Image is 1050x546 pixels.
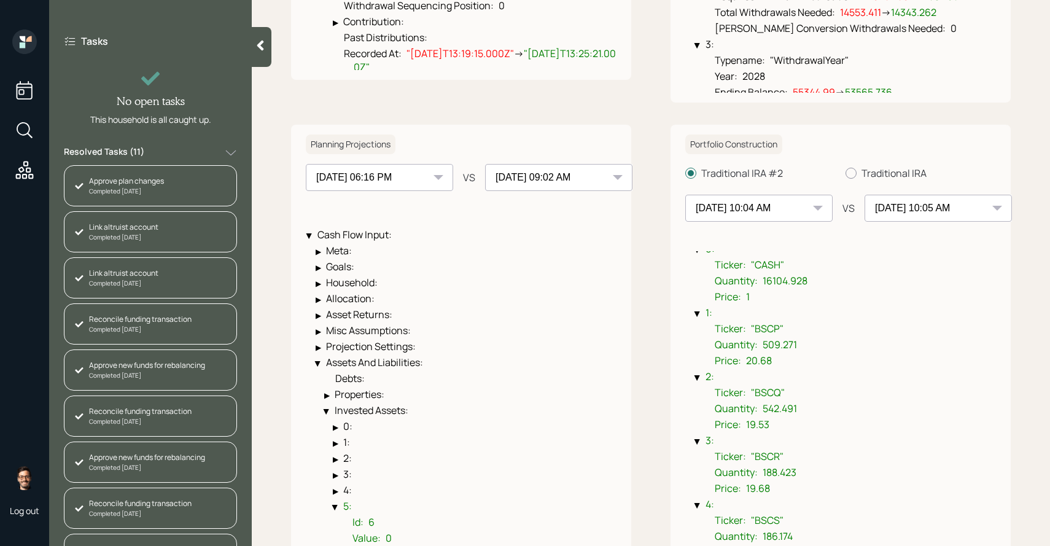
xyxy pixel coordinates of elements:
[751,513,784,527] span: "BSCS"
[891,6,936,19] span: 14343.262
[343,15,404,28] span: Contribution :
[715,386,746,399] span: Ticker :
[715,21,946,35] span: [PERSON_NAME] Conversion Withdrawals Needed :
[331,505,339,510] div: ▶
[715,482,741,495] span: Price :
[770,53,849,67] span: "WithdrawalYear"
[343,451,352,465] span: 2 :
[326,356,423,369] span: Assets And Liabilities :
[514,47,524,60] span: →
[706,370,714,383] span: 2 :
[706,434,714,447] span: 3 :
[343,499,352,513] span: 5 :
[746,290,750,303] span: 1
[368,515,375,529] span: 6
[335,404,408,417] span: Invested Assets :
[685,166,836,180] label: Traditional IRA #2
[81,34,108,48] label: Tasks
[706,497,714,511] span: 4 :
[306,135,395,155] h6: Planning Projections
[326,308,392,321] span: Asset Returns :
[715,529,758,543] span: Quantity :
[316,248,321,255] div: ▶
[326,324,411,337] span: Misc Assumptions :
[89,233,158,242] div: Completed [DATE]
[333,471,338,479] div: ▶
[715,290,741,303] span: Price :
[326,260,354,273] span: Goals :
[693,375,701,381] div: ▶
[316,295,321,303] div: ▶
[463,170,475,185] div: VS
[751,258,784,271] span: "CASH"
[322,409,330,415] div: ▶
[314,361,322,367] div: ▶
[326,276,378,289] span: Household :
[693,503,701,509] div: ▶
[316,343,321,351] div: ▶
[715,418,741,431] span: Price :
[693,439,701,445] div: ▶
[344,47,402,60] span: Recorded At :
[89,463,205,472] div: Completed [DATE]
[343,483,352,497] span: 4 :
[751,322,784,335] span: "BSCP"
[715,402,758,415] span: Quantity :
[305,233,313,239] div: ▶
[89,176,164,187] div: Approve plan changes
[706,37,714,51] span: 3 :
[89,360,205,371] div: Approve new funds for rebalancing
[64,146,144,160] label: Resolved Tasks ( 11 )
[343,435,350,449] span: 1 :
[715,466,758,479] span: Quantity :
[333,423,338,431] div: ▶
[89,325,192,334] div: Completed [DATE]
[352,515,364,529] span: Id :
[343,467,352,481] span: 3 :
[89,498,192,509] div: Reconcile funding transaction
[715,6,835,19] span: Total Withdrawals Needed :
[326,340,416,353] span: Projection Settings :
[845,85,892,99] span: 53565.736
[693,311,701,317] div: ▶
[354,47,616,74] span: "[DATE]T13:25:21.000Z"
[715,322,746,335] span: Ticker :
[715,274,758,287] span: Quantity :
[406,47,514,60] span: "[DATE]T13:19:15.000Z"
[89,417,192,426] div: Completed [DATE]
[89,268,158,279] div: Link altruist account
[117,95,185,108] h4: No open tasks
[333,439,338,447] div: ▶
[89,187,164,196] div: Completed [DATE]
[12,466,37,490] img: sami-boghos-headshot.png
[715,513,746,527] span: Ticker :
[746,482,770,495] span: 19.68
[951,21,957,35] span: 0
[842,201,855,216] div: VS
[742,69,765,83] span: 2028
[90,113,211,126] div: This household is all caught up.
[326,244,352,257] span: Meta :
[89,371,205,380] div: Completed [DATE]
[746,418,769,431] span: 19.53
[316,263,321,271] div: ▶
[10,505,39,517] div: Log out
[763,529,793,543] span: 186.174
[352,531,381,545] span: Value :
[763,466,796,479] span: 188.423
[835,85,845,99] span: →
[840,6,881,19] span: 14553.411
[386,531,392,545] span: 0
[763,338,797,351] span: 509.271
[89,279,158,288] div: Completed [DATE]
[317,228,392,241] span: Cash Flow Input :
[316,327,321,335] div: ▶
[715,450,746,463] span: Ticker :
[715,338,758,351] span: Quantity :
[715,354,741,367] span: Price :
[715,69,737,83] span: Year :
[333,455,338,463] div: ▶
[706,306,712,319] span: 1 :
[326,292,375,305] span: Allocation :
[333,487,338,495] div: ▶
